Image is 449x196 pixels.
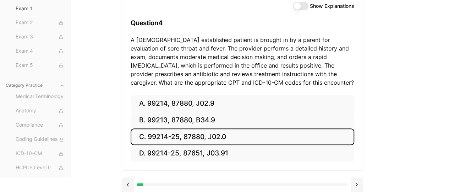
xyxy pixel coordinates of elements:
[13,60,68,71] button: Exam 5
[131,95,354,112] button: A. 99214, 87880, J02.9
[13,31,68,43] button: Exam 3
[13,162,68,174] button: HCPCS Level II
[16,19,65,27] span: Exam 2
[13,120,68,131] button: Compliance
[16,164,65,172] span: HCPCS Level II
[13,3,68,14] button: Exam 1
[3,80,68,91] button: Category Practice
[131,12,354,33] h3: Question 4
[16,5,65,12] span: Exam 1
[16,107,65,115] span: Anatomy
[16,121,65,129] span: Compliance
[16,47,65,55] span: Exam 4
[13,17,68,28] button: Exam 2
[16,62,65,69] span: Exam 5
[13,46,68,57] button: Exam 4
[131,112,354,129] button: B. 99213, 87880, B34.9
[16,93,65,101] span: Medical Terminology
[131,36,354,87] p: A [DEMOGRAPHIC_DATA] established patient is brought in by a parent for evaluation of sore throat ...
[131,145,354,162] button: D. 99214-25, 87651, J03.91
[310,4,354,9] label: Show Explanations
[13,134,68,145] button: Coding Guidelines
[13,105,68,117] button: Anatomy
[16,33,65,41] span: Exam 3
[13,148,68,159] button: ICD-10-CM
[16,136,65,143] span: Coding Guidelines
[16,150,65,158] span: ICD-10-CM
[131,128,354,145] button: C. 99214-25, 87880, J02.0
[13,91,68,102] button: Medical Terminology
